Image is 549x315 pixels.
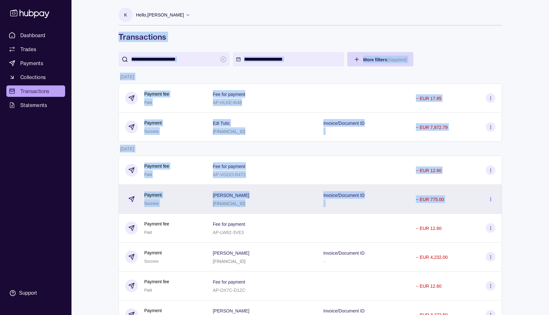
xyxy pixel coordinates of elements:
[323,129,326,134] p: –
[6,99,65,111] a: Statements
[20,87,50,95] span: Transactions
[416,197,444,202] p: − EUR 775.00
[144,201,159,206] span: Success
[416,168,442,173] p: − EUR 12.60
[416,226,442,231] p: − EUR 12.60
[213,230,244,235] p: AP-LW62-3VE3
[213,121,230,126] p: Edi Tutic
[20,59,43,67] span: Payments
[363,57,407,62] span: More filters
[323,251,365,256] p: Invoice/Document ID
[120,74,134,79] p: [DATE]
[213,92,245,97] p: Fee for payment
[20,101,47,109] span: Statements
[144,100,152,105] span: Paid
[213,279,245,285] p: Fee for payment
[144,230,152,235] span: Paid
[347,52,413,66] button: More filters(0applied)
[6,30,65,41] a: Dashboard
[136,11,184,18] p: Hello, [PERSON_NAME]
[213,259,246,264] p: [FINANCIAL_ID]
[144,129,159,134] span: Success
[213,251,249,256] p: [PERSON_NAME]
[144,278,169,285] p: Payment fee
[144,191,162,198] p: Payment
[416,125,448,130] p: − EUR 7,872.79
[144,90,169,97] p: Payment fee
[6,85,65,97] a: Transactions
[323,308,365,313] p: Invoice/Document ID
[20,45,36,53] span: Trades
[20,31,45,39] span: Dashboard
[213,288,246,293] p: AP-OX7C-D1ZC
[20,73,46,81] span: Collections
[213,164,245,169] p: Fee for payment
[416,284,442,289] p: − EUR 12.60
[323,201,326,206] p: –
[144,307,162,314] p: Payment
[144,288,152,292] span: Paid
[6,286,65,300] a: Support
[144,163,169,170] p: Payment fee
[144,172,152,177] span: Paid
[213,100,242,105] p: AP-HLKE-6I48
[213,201,246,206] p: [FINANCIAL_ID]
[124,11,127,18] p: K
[120,146,134,151] p: [DATE]
[144,220,169,227] p: Payment fee
[213,129,246,134] p: [FINANCIAL_ID]
[387,57,407,62] p: ( 0 applied)
[131,52,217,66] input: search
[213,222,245,227] p: Fee for payment
[416,96,442,101] p: − EUR 17.85
[144,249,162,256] p: Payment
[323,193,365,198] p: Invoice/Document ID
[213,193,249,198] p: [PERSON_NAME]
[213,172,246,177] p: AP-VGGO-R4T2
[144,259,159,264] span: Success
[144,119,162,126] p: Payment
[119,32,502,42] h1: Transactions
[323,259,326,264] p: –
[416,255,448,260] p: − EUR 4,232.00
[6,71,65,83] a: Collections
[323,121,365,126] p: Invoice/Document ID
[6,44,65,55] a: Trades
[19,290,37,297] div: Support
[213,308,249,313] p: [PERSON_NAME]
[6,57,65,69] a: Payments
